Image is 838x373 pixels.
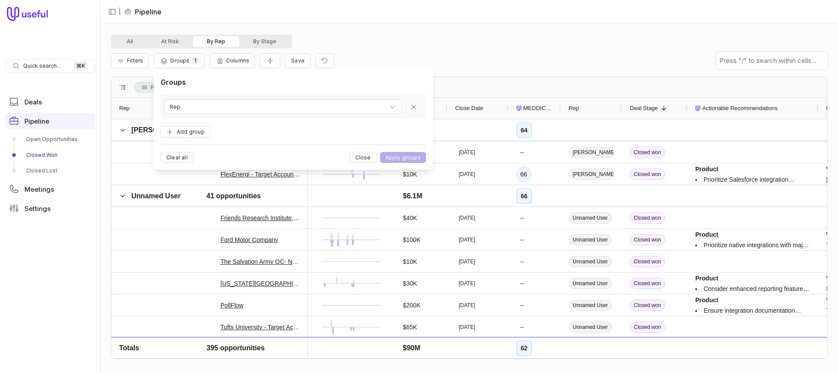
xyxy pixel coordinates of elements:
[695,229,811,240] dt: Product
[380,152,426,163] button: Apply groups
[164,100,402,114] button: Rep
[106,5,119,18] button: Collapse sidebar
[220,322,300,332] a: Tufts University - Target Account Deal
[455,103,483,114] span: Close Date
[170,57,189,64] span: Groups
[569,300,612,311] span: Unnamed User
[520,278,524,289] div: --
[131,192,181,200] span: Unnamed User
[131,126,190,134] span: [PERSON_NAME]
[630,278,665,289] span: Closed won
[350,152,377,163] button: Close
[5,200,95,216] a: Settings
[569,169,614,180] span: [PERSON_NAME]
[630,300,665,311] span: Closed won
[459,324,475,331] time: [DATE]
[210,53,255,68] button: Columns
[569,212,612,224] span: Unnamed User
[569,278,612,289] span: Unnamed User
[630,212,665,224] span: Closed won
[459,345,475,352] time: [DATE]
[459,236,475,243] time: [DATE]
[403,256,417,267] div: $10K
[459,171,475,178] time: [DATE]
[695,305,811,316] dd: Ensure integration documentation supports rapid implementation timelines
[403,169,417,180] div: $10K
[316,53,334,69] button: Reset view
[24,186,54,193] span: Meetings
[405,100,422,114] button: Remove group
[161,126,210,138] button: Add group
[403,300,420,311] div: $200K
[569,147,614,158] span: [PERSON_NAME]
[630,103,658,114] span: Deal Stage
[119,103,130,114] span: Rep
[569,103,579,114] span: Rep
[403,235,420,245] div: $100K
[151,82,161,93] span: Rep
[220,278,300,289] a: [US_STATE][GEOGRAPHIC_DATA]
[5,181,95,197] a: Meetings
[695,164,811,174] dt: Product
[220,235,278,245] a: Ford Motor Company
[147,36,193,47] button: At Risk
[239,36,290,47] button: By Stage
[5,132,95,146] a: Open Opportunities
[569,234,612,245] span: Unnamed User
[5,94,95,110] a: Deals
[226,57,249,64] span: Columns
[403,278,417,289] div: $30K
[630,147,665,158] span: Closed won
[695,295,811,305] dt: Product
[695,240,811,250] dd: Prioritize native integrations with major survey platforms like Toluna/Qualtrics
[520,256,524,267] div: --
[127,57,143,64] span: Filters
[520,322,524,332] div: --
[630,256,665,267] span: Closed won
[5,148,95,162] a: Closed Won
[124,7,161,17] li: Pipeline
[193,36,239,47] button: By Rep
[74,62,88,70] kbd: ⌘ K
[5,132,95,178] div: Pipeline submenu
[630,343,665,355] span: Closed won
[291,57,305,64] span: Save
[24,118,49,124] span: Pipeline
[220,344,243,354] a: Glossier
[459,149,475,156] time: [DATE]
[161,152,193,163] button: Clear all
[403,191,422,201] div: $6.1M
[520,169,527,180] div: 66
[569,256,612,267] span: Unnamed User
[403,213,417,223] div: $40K
[520,235,524,245] div: --
[403,322,417,332] div: $65K
[459,302,475,309] time: [DATE]
[521,125,528,135] div: 64
[260,53,280,69] button: Collapse all rows
[220,300,244,311] a: PollFlow
[523,103,553,114] span: MEDDICC Score
[520,300,524,311] div: --
[520,147,524,158] div: --
[459,258,475,265] time: [DATE]
[134,82,179,93] span: Rep. Press ENTER to sort. Press DELETE to remove
[630,169,665,180] span: Closed won
[119,7,121,17] span: |
[520,344,524,354] div: --
[520,213,524,223] div: --
[134,82,179,93] div: Row Groups
[403,344,414,354] div: $5K
[5,113,95,129] a: Pipeline
[521,191,528,201] div: 66
[170,102,181,112] span: Rep
[23,62,61,69] span: Quick search...
[24,99,42,105] span: Deals
[111,53,149,68] button: Filter Pipeline
[24,205,51,212] span: Settings
[702,103,778,114] span: Actionable Recommendations
[5,164,95,178] a: Closed Lost
[695,98,811,119] div: Actionable Recommendations
[569,321,612,333] span: Unnamed User
[220,213,300,223] a: Friends Research Institute, Inc.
